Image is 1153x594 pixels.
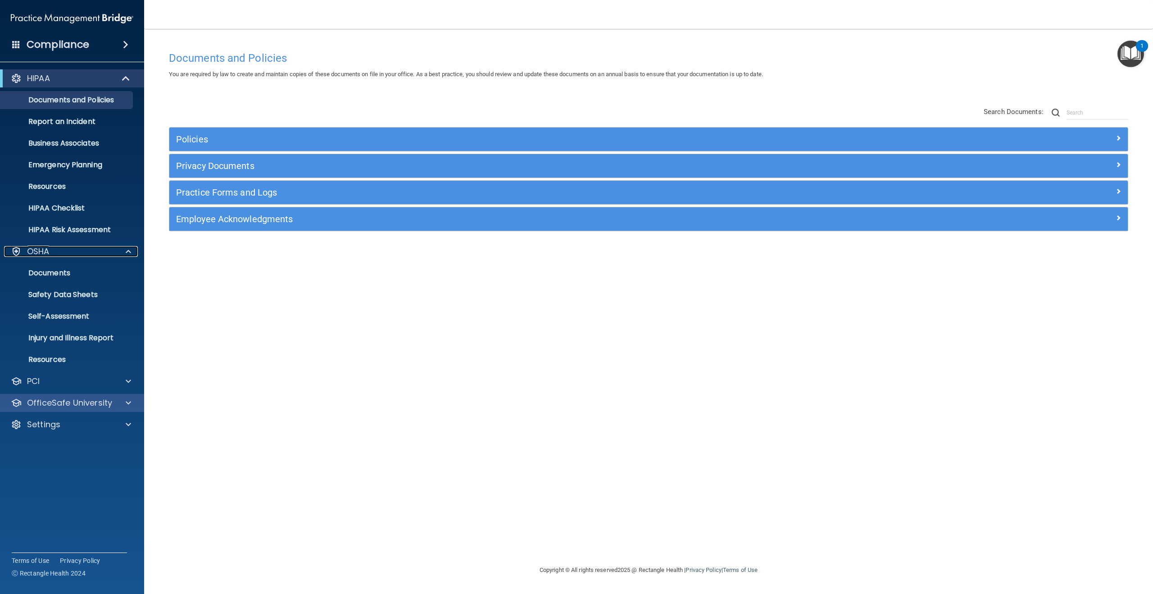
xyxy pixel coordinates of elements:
[6,160,129,169] p: Emergency Planning
[6,312,129,321] p: Self-Assessment
[1117,41,1144,67] button: Open Resource Center, 1 new notification
[6,117,129,126] p: Report an Incident
[6,139,129,148] p: Business Associates
[6,96,129,105] p: Documents and Policies
[176,214,881,224] h5: Employee Acknowledgments
[27,38,89,51] h4: Compliance
[27,398,112,408] p: OfficeSafe University
[27,419,60,430] p: Settings
[1052,109,1060,117] img: ic-search.3b580494.png
[12,569,86,578] span: Ⓒ Rectangle Health 2024
[6,355,129,364] p: Resources
[12,556,49,565] a: Terms of Use
[11,398,131,408] a: OfficeSafe University
[11,376,131,387] a: PCI
[60,556,100,565] a: Privacy Policy
[176,134,881,144] h5: Policies
[685,567,721,573] a: Privacy Policy
[169,52,1128,64] h4: Documents and Policies
[1140,46,1144,58] div: 1
[176,132,1121,146] a: Policies
[169,71,763,78] span: You are required by law to create and maintain copies of these documents on file in your office. ...
[27,246,50,257] p: OSHA
[723,567,758,573] a: Terms of Use
[27,73,50,84] p: HIPAA
[484,556,813,585] div: Copyright © All rights reserved 2025 @ Rectangle Health | |
[6,269,129,278] p: Documents
[6,225,129,234] p: HIPAA Risk Assessment
[11,246,131,257] a: OSHA
[176,159,1121,173] a: Privacy Documents
[6,182,129,191] p: Resources
[176,187,881,197] h5: Practice Forms and Logs
[6,334,129,343] p: Injury and Illness Report
[1067,106,1128,119] input: Search
[11,9,133,27] img: PMB logo
[997,530,1142,566] iframe: Drift Widget Chat Controller
[11,73,131,84] a: HIPAA
[6,204,129,213] p: HIPAA Checklist
[176,161,881,171] h5: Privacy Documents
[6,290,129,299] p: Safety Data Sheets
[984,108,1044,116] span: Search Documents:
[11,419,131,430] a: Settings
[27,376,40,387] p: PCI
[176,185,1121,200] a: Practice Forms and Logs
[176,212,1121,226] a: Employee Acknowledgments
